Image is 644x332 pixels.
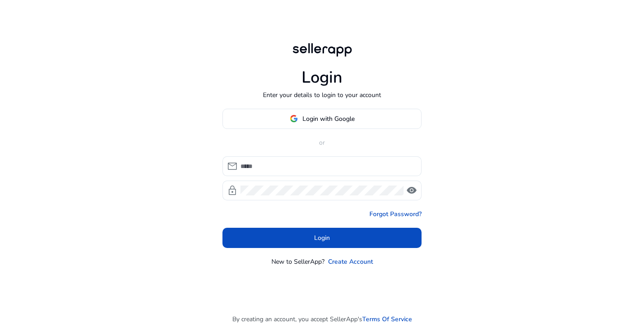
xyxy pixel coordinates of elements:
span: mail [227,161,238,172]
a: Create Account [328,257,373,266]
span: Login [314,233,330,243]
p: or [222,138,422,147]
h1: Login [302,68,342,87]
span: lock [227,185,238,196]
p: Enter your details to login to your account [263,90,381,100]
p: New to SellerApp? [271,257,324,266]
img: google-logo.svg [290,115,298,123]
a: Forgot Password? [369,209,422,219]
span: Login with Google [302,114,355,124]
button: Login [222,228,422,248]
span: visibility [406,185,417,196]
a: Terms Of Service [362,314,412,324]
button: Login with Google [222,109,422,129]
